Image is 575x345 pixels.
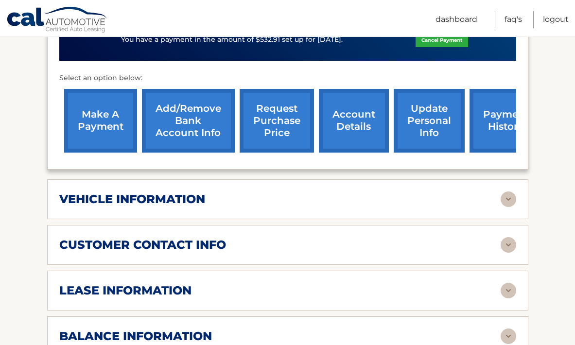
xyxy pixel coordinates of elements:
h2: balance information [59,329,212,344]
h2: vehicle information [59,192,205,207]
a: Cancel Payment [416,33,468,47]
a: request purchase price [240,89,314,153]
a: payment history [470,89,542,153]
a: Add/Remove bank account info [142,89,235,153]
a: Dashboard [436,11,477,28]
a: Cal Automotive [6,6,108,34]
h2: lease information [59,283,192,298]
a: account details [319,89,389,153]
a: FAQ's [505,11,522,28]
a: make a payment [64,89,137,153]
h2: customer contact info [59,238,226,252]
img: accordion-rest.svg [501,237,516,253]
p: You have a payment in the amount of $532.91 set up for [DATE]. [121,34,343,45]
p: Select an option below: [59,72,516,84]
a: Logout [543,11,569,28]
img: accordion-rest.svg [501,191,516,207]
img: accordion-rest.svg [501,328,516,344]
img: accordion-rest.svg [501,283,516,298]
a: update personal info [394,89,465,153]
